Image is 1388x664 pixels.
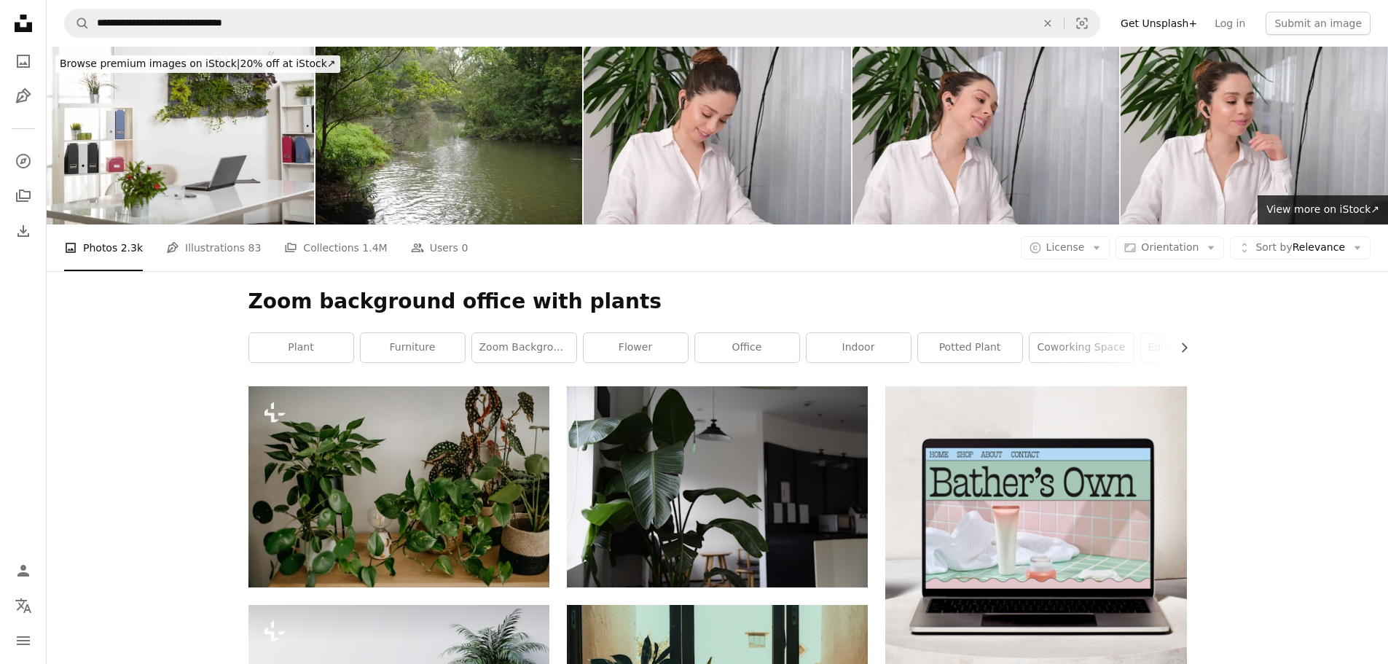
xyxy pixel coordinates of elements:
span: 1.4M [362,240,387,256]
img: green leafed plant [567,386,868,587]
button: Orientation [1116,236,1224,259]
button: Sort byRelevance [1230,236,1371,259]
a: potted plant [918,333,1022,362]
img: a wooden table topped with lots of green plants [248,386,549,587]
a: Explore [9,147,38,176]
form: Find visuals sitewide [64,9,1100,38]
img: work from home [852,47,1120,224]
button: License [1021,236,1110,259]
span: 20% off at iStock ↗ [60,58,336,69]
a: indoor [807,333,911,362]
a: Home — Unsplash [9,9,38,41]
span: 0 [461,240,468,256]
img: Working in a green office [47,47,314,224]
button: Menu [9,626,38,655]
span: View more on iStock ↗ [1266,203,1379,215]
span: Browse premium images on iStock | [60,58,240,69]
button: Visual search [1064,9,1099,37]
a: coworking space [1030,333,1134,362]
a: View more on iStock↗ [1258,195,1388,224]
span: License [1046,241,1085,253]
a: Users 0 [411,224,468,271]
a: Log in [1206,12,1254,35]
a: a wooden table topped with lots of green plants [248,480,549,493]
a: Get Unsplash+ [1112,12,1206,35]
a: Illustrations [9,82,38,111]
a: plant [249,333,353,362]
span: Sort by [1255,241,1292,253]
img: work from home [584,47,851,224]
button: Submit an image [1266,12,1371,35]
a: office [695,333,799,362]
a: Collections [9,181,38,211]
span: Orientation [1141,241,1199,253]
span: Relevance [1255,241,1345,255]
a: zoom background [472,333,576,362]
a: Download History [9,216,38,246]
a: furniture [361,333,465,362]
a: green leafed plant [567,480,868,493]
a: flower [584,333,688,362]
a: Log in / Sign up [9,556,38,585]
button: scroll list to the right [1171,333,1187,362]
a: Photos [9,47,38,76]
button: Language [9,591,38,620]
img: River flowing through bushland [315,47,583,224]
a: Illustrations 83 [166,224,261,271]
span: 83 [248,240,262,256]
img: work from home [1121,47,1388,224]
a: Browse premium images on iStock|20% off at iStock↗ [47,47,349,82]
button: Search Unsplash [65,9,90,37]
a: Collections 1.4M [284,224,387,271]
h1: Zoom background office with plants [248,289,1187,315]
button: Clear [1032,9,1064,37]
a: editing background [1141,333,1245,362]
